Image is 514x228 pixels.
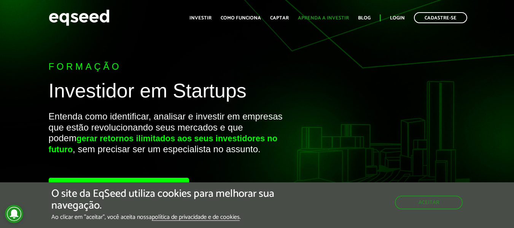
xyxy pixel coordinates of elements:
[49,80,294,105] h1: Investidor em Startups
[152,214,240,221] a: política de privacidade e de cookies
[49,134,278,154] strong: gerar retornos ilimitados aos seus investidores no futuro
[298,16,349,21] a: Aprenda a investir
[358,16,371,21] a: Blog
[390,16,405,21] a: Login
[270,16,289,21] a: Captar
[51,214,298,221] p: Ao clicar em "aceitar", você aceita nossa .
[49,178,189,198] a: Quero acessar o curso
[221,16,261,21] a: Como funciona
[49,111,294,178] p: Entenda como identificar, analisar e investir em empresas que estão revolucionando seus mercados ...
[51,188,298,212] h5: O site da EqSeed utiliza cookies para melhorar sua navegação.
[49,8,110,28] img: EqSeed
[414,12,467,23] a: Cadastre-se
[395,196,463,209] button: Aceitar
[49,61,294,72] p: Formação
[189,16,212,21] a: Investir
